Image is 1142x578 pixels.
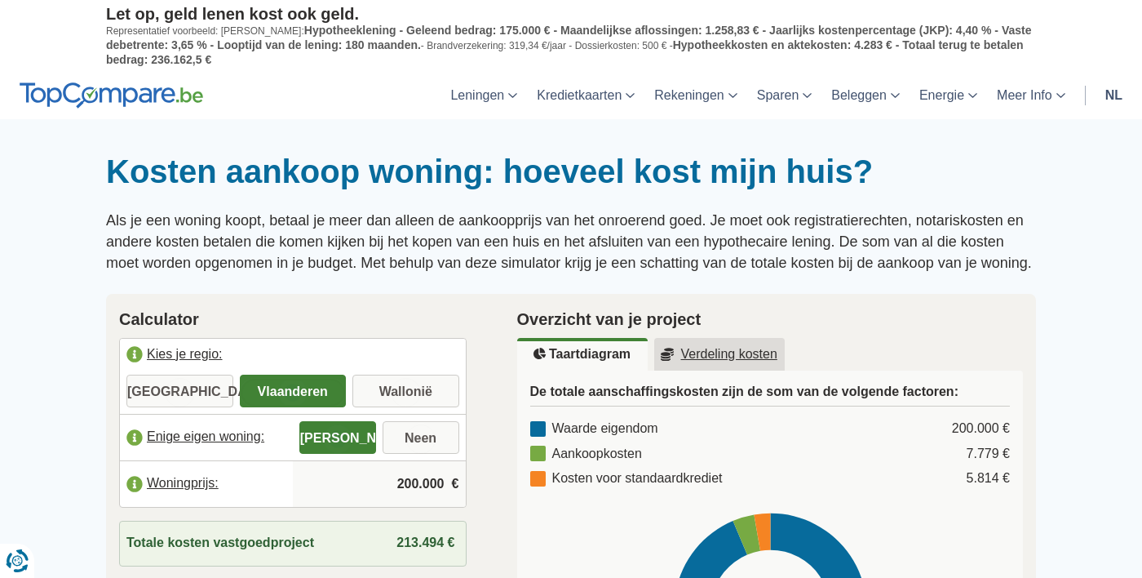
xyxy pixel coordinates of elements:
h2: Overzicht van je project [517,307,1024,331]
span: Totale kosten vastgoedproject [126,534,314,553]
a: Sparen [747,71,822,119]
h2: Calculator [119,307,467,331]
u: Verdeling kosten [661,348,778,361]
h1: Kosten aankoop woning: hoeveel kost mijn huis? [106,152,1036,191]
label: [PERSON_NAME] [299,421,376,454]
div: 7.779 € [967,445,1010,464]
label: Kies je regio: [120,339,466,375]
a: Kredietkaarten [527,71,644,119]
p: Representatief voorbeeld: [PERSON_NAME]: - Brandverzekering: 319,34 €/jaar - Dossierkosten: 500 € - [106,24,1036,67]
a: Energie [910,71,987,119]
div: Kosten voor standaardkrediet [530,469,723,488]
div: Waarde eigendom [530,420,658,438]
a: Leningen [440,71,527,119]
span: Hypotheekkosten en aktekosten: 4.283 € - Totaal terug te betalen bedrag: 236.162,5 € [106,38,1024,66]
u: Taartdiagram [533,348,631,361]
img: TopCompare [20,82,203,109]
label: Vlaanderen [240,375,347,407]
label: Wallonië [352,375,459,407]
div: Aankoopkosten [530,445,642,464]
span: € [452,475,459,494]
input: | [299,462,459,506]
a: Rekeningen [644,71,746,119]
span: 213.494 € [396,536,454,549]
div: 200.000 € [952,420,1010,438]
p: Als je een woning koopt, betaal je meer dan alleen de aankoopprijs van het onroerend goed. Je moe... [106,211,1036,273]
a: Meer Info [987,71,1075,119]
a: Beleggen [821,71,910,119]
div: 5.814 € [967,469,1010,488]
label: [GEOGRAPHIC_DATA] [126,375,233,407]
h3: De totale aanschaffingskosten zijn de som van de volgende factoren: [530,384,1011,407]
p: Let op, geld lenen kost ook geld. [106,4,1036,24]
a: nl [1096,71,1132,119]
label: Neen [383,421,459,454]
span: Hypotheeklening - Geleend bedrag: 175.000 € - Maandelijkse aflossingen: 1.258,83 € - Jaarlijks ko... [106,24,1031,51]
label: Woningprijs: [120,466,293,502]
label: Enige eigen woning: [120,420,293,456]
